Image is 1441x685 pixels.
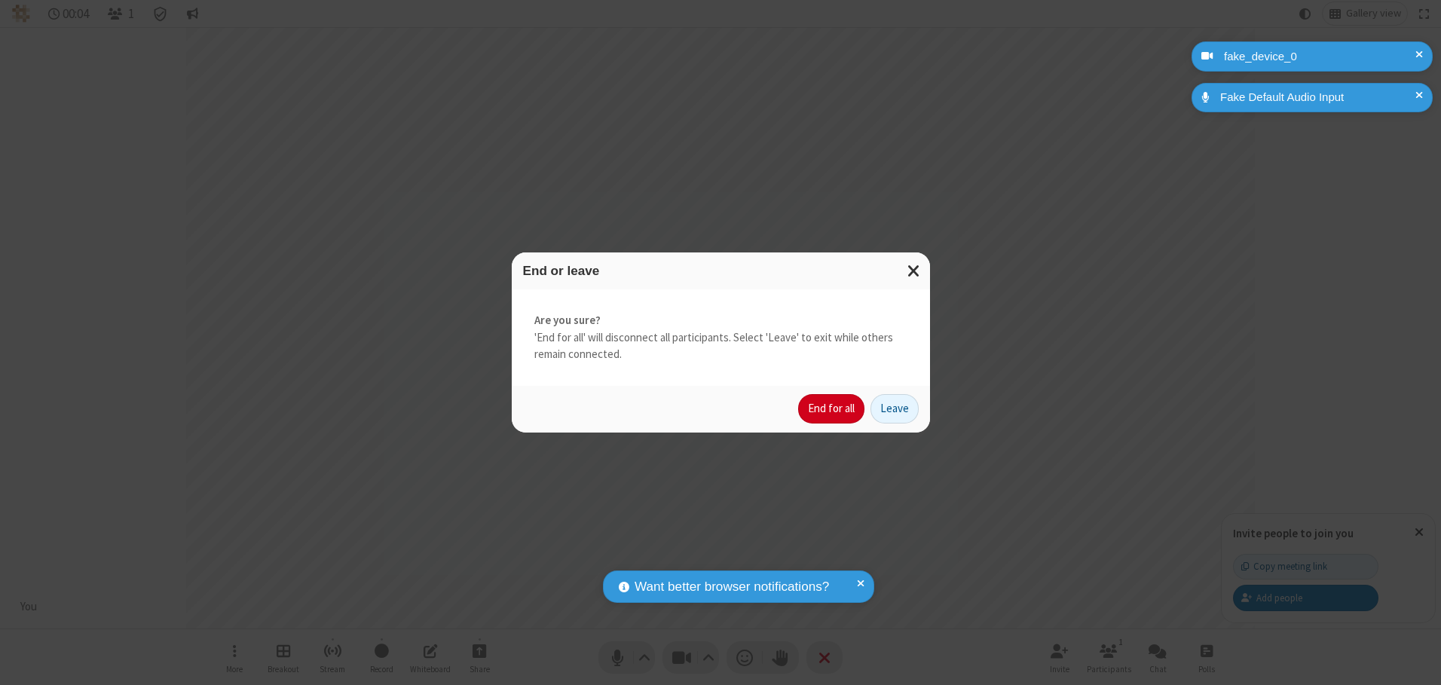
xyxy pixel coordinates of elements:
[898,252,930,289] button: Close modal
[512,289,930,386] div: 'End for all' will disconnect all participants. Select 'Leave' to exit while others remain connec...
[635,577,829,597] span: Want better browser notifications?
[523,264,919,278] h3: End or leave
[1219,48,1421,66] div: fake_device_0
[534,312,907,329] strong: Are you sure?
[1215,89,1421,106] div: Fake Default Audio Input
[870,394,919,424] button: Leave
[798,394,864,424] button: End for all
